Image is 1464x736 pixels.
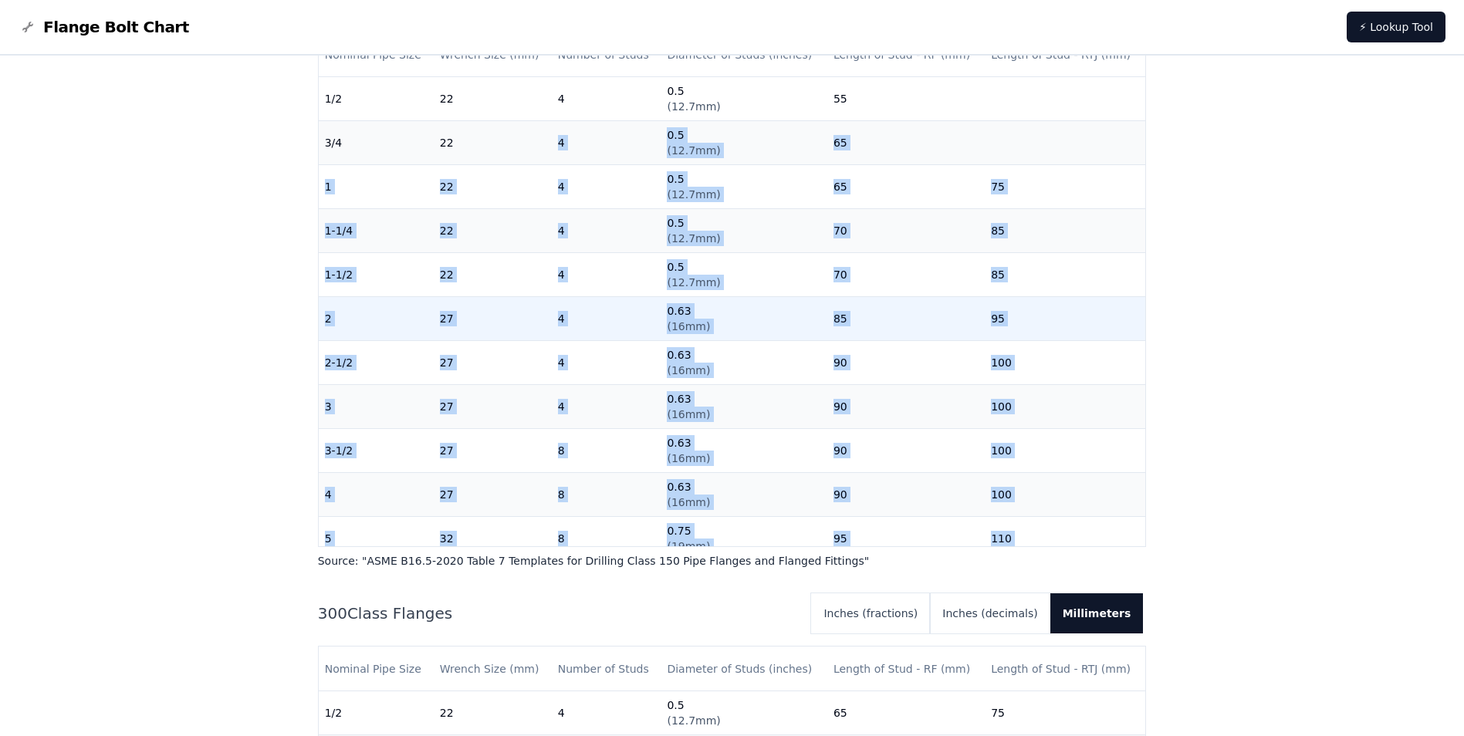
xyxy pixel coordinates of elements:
td: 22 [434,209,552,253]
td: 0.5 [661,165,827,209]
td: 100 [985,385,1145,429]
td: 4 [552,121,661,165]
span: ( 12.7mm ) [667,714,720,727]
td: 1/2 [319,690,434,734]
td: 8 [552,473,661,517]
span: ( 12.7mm ) [667,232,720,245]
td: 3/4 [319,121,434,165]
span: ( 16mm ) [667,496,710,508]
td: 4 [552,297,661,341]
td: 100 [985,473,1145,517]
td: 75 [985,165,1145,209]
td: 0.63 [661,429,827,473]
td: 22 [434,690,552,734]
span: ( 19mm ) [667,540,710,552]
td: 70 [827,209,985,253]
td: 0.5 [661,77,827,121]
td: 100 [985,341,1145,385]
span: ( 16mm ) [667,320,710,333]
th: Nominal Pipe Size [319,647,434,690]
span: ( 16mm ) [667,364,710,376]
span: ( 16mm ) [667,452,710,464]
td: 75 [985,690,1145,734]
td: 27 [434,429,552,473]
td: 22 [434,165,552,209]
td: 95 [985,297,1145,341]
td: 0.5 [661,690,827,734]
span: ( 16mm ) [667,408,710,420]
td: 4 [552,690,661,734]
td: 4 [552,253,661,297]
td: 22 [434,121,552,165]
td: 0.5 [661,121,827,165]
td: 1-1/2 [319,253,434,297]
td: 65 [827,690,985,734]
td: 27 [434,341,552,385]
h2: 300 Class Flanges [318,603,800,624]
td: 2-1/2 [319,341,434,385]
td: 0.75 [661,517,827,561]
td: 3-1/2 [319,429,434,473]
td: 110 [985,517,1145,561]
img: Flange Bolt Chart Logo [19,18,37,36]
button: Millimeters [1050,593,1144,633]
td: 0.63 [661,297,827,341]
td: 2 [319,297,434,341]
td: 90 [827,429,985,473]
td: 4 [552,209,661,253]
td: 70 [827,253,985,297]
td: 3 [319,385,434,429]
td: 1 [319,165,434,209]
span: Flange Bolt Chart [43,16,189,38]
th: Length of Stud - RF (mm) [827,647,985,690]
td: 8 [552,517,661,561]
td: 65 [827,121,985,165]
td: 95 [827,517,985,561]
td: 8 [552,429,661,473]
span: ( 12.7mm ) [667,276,720,289]
td: 27 [434,473,552,517]
td: 55 [827,77,985,121]
td: 65 [827,165,985,209]
td: 1/2 [319,77,434,121]
td: 22 [434,77,552,121]
a: ⚡ Lookup Tool [1347,12,1445,42]
td: 27 [434,297,552,341]
td: 0.63 [661,385,827,429]
td: 4 [552,77,661,121]
td: 90 [827,341,985,385]
td: 4 [319,473,434,517]
td: 4 [552,165,661,209]
td: 27 [434,385,552,429]
td: 5 [319,517,434,561]
td: 85 [985,253,1145,297]
td: 22 [434,253,552,297]
td: 0.5 [661,209,827,253]
td: 4 [552,341,661,385]
button: Inches (fractions) [811,593,930,633]
td: 0.5 [661,253,827,297]
td: 100 [985,429,1145,473]
button: Inches (decimals) [930,593,1050,633]
p: Source: " ASME B16.5-2020 Table 7 Templates for Drilling Class 150 Pipe Flanges and Flanged Fitti... [318,553,1147,569]
a: Flange Bolt Chart LogoFlange Bolt Chart [19,16,189,38]
td: 85 [827,297,985,341]
td: 1-1/4 [319,209,434,253]
th: Length of Stud - RTJ (mm) [985,647,1145,690]
span: ( 12.7mm ) [667,100,720,113]
td: 85 [985,209,1145,253]
th: Number of Studs [552,647,661,690]
span: ( 12.7mm ) [667,144,720,157]
td: 90 [827,473,985,517]
td: 32 [434,517,552,561]
span: ( 12.7mm ) [667,188,720,201]
td: 4 [552,385,661,429]
th: Diameter of Studs (inches) [661,647,827,690]
th: Wrench Size (mm) [434,647,552,690]
td: 90 [827,385,985,429]
td: 0.63 [661,473,827,517]
td: 0.63 [661,341,827,385]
